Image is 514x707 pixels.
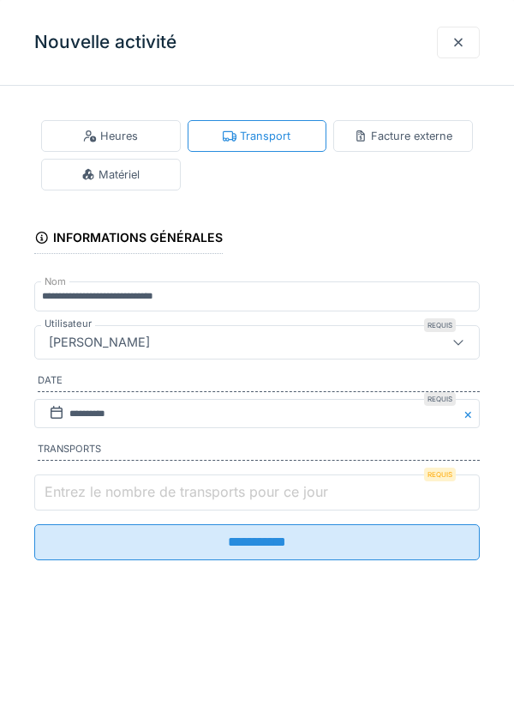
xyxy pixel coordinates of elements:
div: Transport [223,128,290,144]
label: Transports [38,442,480,461]
div: Heures [83,128,138,144]
div: [PERSON_NAME] [42,333,157,352]
button: Close [461,399,480,429]
label: Utilisateur [41,317,95,331]
div: Requis [424,318,456,332]
h3: Nouvelle activité [34,32,176,53]
label: Date [38,373,480,392]
div: Requis [424,468,456,481]
div: Informations générales [34,225,223,254]
label: Entrez le nombre de transports pour ce jour [41,481,332,502]
div: Matériel [81,166,140,183]
label: Nom [41,275,69,289]
div: Facture externe [354,128,452,144]
div: Requis [424,392,456,406]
